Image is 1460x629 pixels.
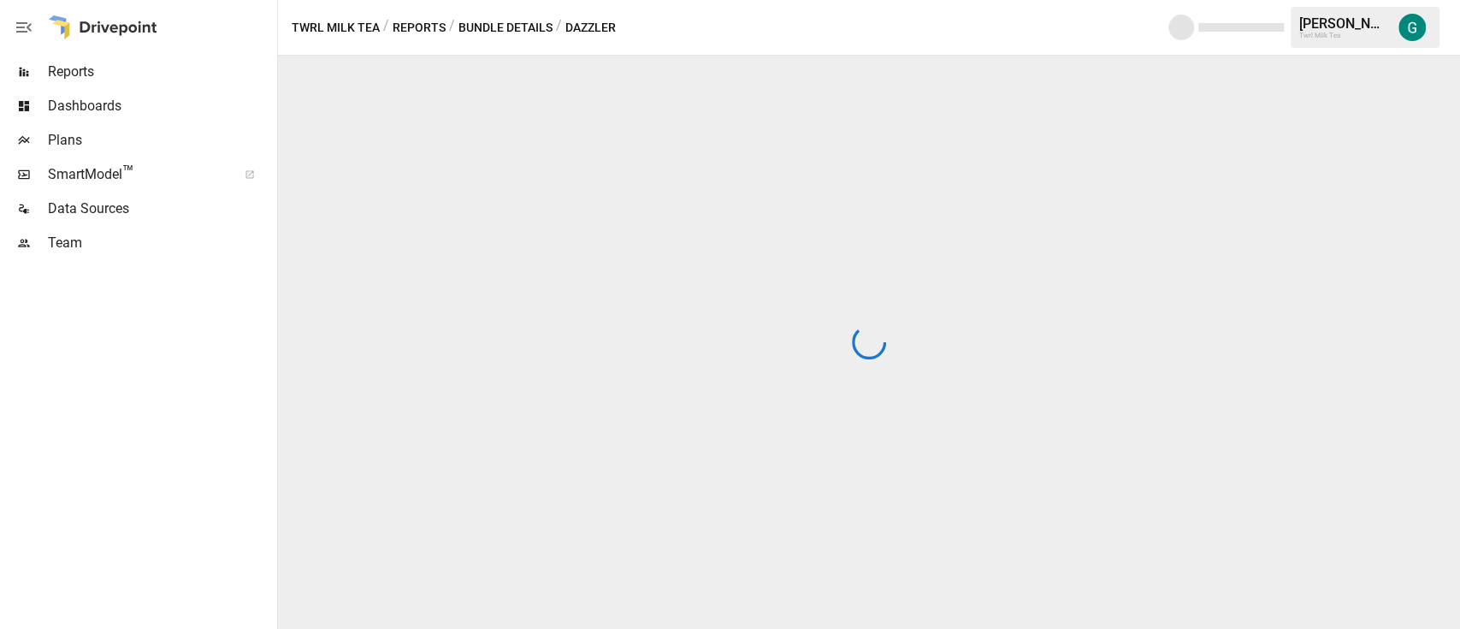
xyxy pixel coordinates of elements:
[48,233,274,253] span: Team
[48,164,226,185] span: SmartModel
[1299,32,1388,39] div: Twrl Milk Tea
[556,17,562,39] div: /
[292,17,380,39] button: Twrl Milk Tea
[1398,14,1426,41] img: Gordon Hagedorn
[458,17,553,39] button: Bundle Details
[393,17,446,39] button: Reports
[122,162,134,183] span: ™
[383,17,389,39] div: /
[48,130,274,151] span: Plans
[48,62,274,82] span: Reports
[449,17,455,39] div: /
[48,199,274,219] span: Data Sources
[48,96,274,116] span: Dashboards
[1388,3,1436,51] button: Gordon Hagedorn
[1299,15,1388,32] div: [PERSON_NAME]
